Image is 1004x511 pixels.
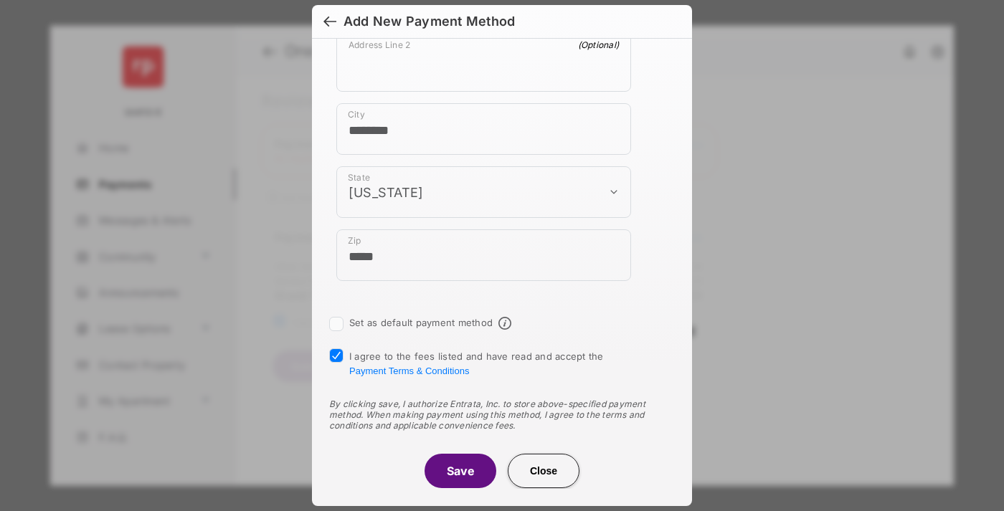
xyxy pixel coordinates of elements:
button: I agree to the fees listed and have read and accept the [349,366,469,376]
span: I agree to the fees listed and have read and accept the [349,350,604,376]
button: Save [425,454,496,488]
div: payment_method_screening[postal_addresses][postalCode] [336,229,631,281]
span: Default payment method info [498,317,511,330]
div: Add New Payment Method [344,14,515,29]
div: payment_method_screening[postal_addresses][administrativeArea] [336,166,631,218]
div: By clicking save, I authorize Entrata, Inc. to store above-specified payment method. When making ... [329,398,675,431]
div: payment_method_screening[postal_addresses][addressLine2] [336,33,631,92]
div: payment_method_screening[postal_addresses][locality] [336,103,631,155]
label: Set as default payment method [349,317,493,328]
button: Close [508,454,579,488]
